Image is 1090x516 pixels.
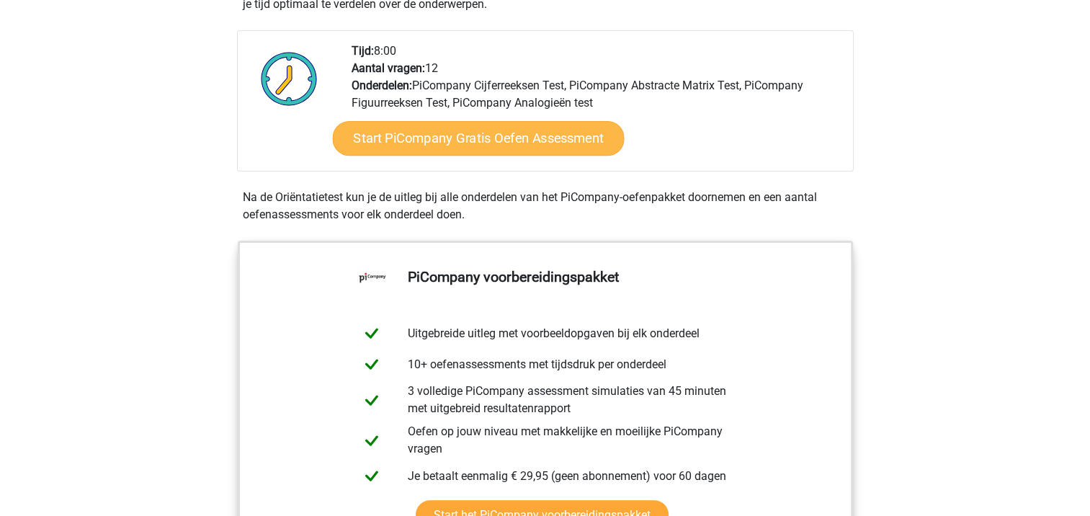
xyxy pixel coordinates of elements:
div: Na de Oriëntatietest kun je de uitleg bij alle onderdelen van het PiCompany-oefenpakket doornemen... [237,189,854,223]
img: Klok [253,43,326,115]
b: Aantal vragen: [352,61,425,75]
a: Start PiCompany Gratis Oefen Assessment [332,121,624,156]
b: Tijd: [352,44,374,58]
div: 8:00 12 PiCompany Cijferreeksen Test, PiCompany Abstracte Matrix Test, PiCompany Figuurreeksen Te... [341,43,852,171]
b: Onderdelen: [352,79,412,92]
